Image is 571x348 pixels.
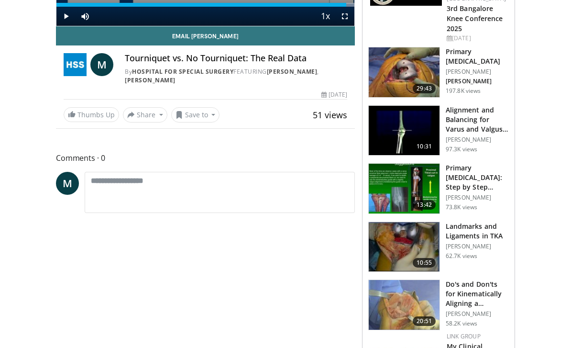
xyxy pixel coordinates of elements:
[316,7,335,26] button: Playback Rate
[56,7,76,26] button: Play
[76,7,95,26] button: Mute
[446,222,509,241] h3: Landmarks and Ligaments in TKA
[446,320,477,328] p: 58.2K views
[64,54,87,77] img: Hospital for Special Surgery
[446,280,509,309] h3: Do's and Don'ts for Kinematically Aligning a [MEDICAL_DATA]
[369,48,439,98] img: 297061_3.png.150x105_q85_crop-smart_upscale.jpg
[125,54,347,64] h4: Tourniquet vs. No Tourniquet: The Real Data
[56,152,355,165] span: Comments 0
[368,164,509,214] a: 13:42 Primary [MEDICAL_DATA]: Step by Step Surgical Technique [PERSON_NAME] 73.8K views
[321,91,347,100] div: [DATE]
[446,311,509,318] p: [PERSON_NAME]
[125,77,176,85] a: [PERSON_NAME]
[446,164,509,192] h3: Primary [MEDICAL_DATA]: Step by Step Surgical Technique
[267,68,318,76] a: [PERSON_NAME]
[369,164,439,214] img: oa8B-rsjN5HfbTbX5hMDoxOjB1O5lLKx_1.150x105_q85_crop-smart_upscale.jpg
[123,108,167,123] button: Share
[125,68,347,85] div: By FEATURING ,
[446,194,509,202] p: [PERSON_NAME]
[446,136,509,144] p: [PERSON_NAME]
[369,281,439,330] img: howell_knee_1.png.150x105_q85_crop-smart_upscale.jpg
[413,142,436,152] span: 10:31
[446,68,509,76] p: [PERSON_NAME]
[447,4,503,34] a: 3rd Bangalore Knee Conference 2025
[446,243,509,251] p: [PERSON_NAME]
[369,223,439,272] img: 88434a0e-b753-4bdd-ac08-0695542386d5.150x105_q85_crop-smart_upscale.jpg
[171,108,220,123] button: Save to
[413,317,436,326] span: 20:51
[446,78,509,86] p: [PERSON_NAME]
[368,47,509,98] a: 29:43 Primary [MEDICAL_DATA] [PERSON_NAME] [PERSON_NAME] 197.8K views
[446,253,477,260] p: 62.7K views
[446,106,509,135] h3: Alignment and Balancing for Varus and Valgus Knees
[446,204,477,212] p: 73.8K views
[64,108,119,123] a: Thumbs Up
[56,172,79,195] a: M
[447,34,507,43] div: [DATE]
[446,88,481,95] p: 197.8K views
[413,201,436,210] span: 13:42
[132,68,233,76] a: Hospital for Special Surgery
[56,3,354,7] div: Progress Bar
[368,280,509,331] a: 20:51 Do's and Don'ts for Kinematically Aligning a [MEDICAL_DATA] [PERSON_NAME] 58.2K views
[447,333,481,341] a: LINK Group
[369,106,439,156] img: 38523_0000_3.png.150x105_q85_crop-smart_upscale.jpg
[446,47,509,67] h3: Primary [MEDICAL_DATA]
[313,110,347,121] span: 51 views
[368,106,509,157] a: 10:31 Alignment and Balancing for Varus and Valgus Knees [PERSON_NAME] 97.3K views
[90,54,113,77] a: M
[413,84,436,94] span: 29:43
[368,222,509,273] a: 10:55 Landmarks and Ligaments in TKA [PERSON_NAME] 62.7K views
[413,258,436,268] span: 10:55
[335,7,354,26] button: Fullscreen
[446,146,477,154] p: 97.3K views
[56,27,355,46] a: Email [PERSON_NAME]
